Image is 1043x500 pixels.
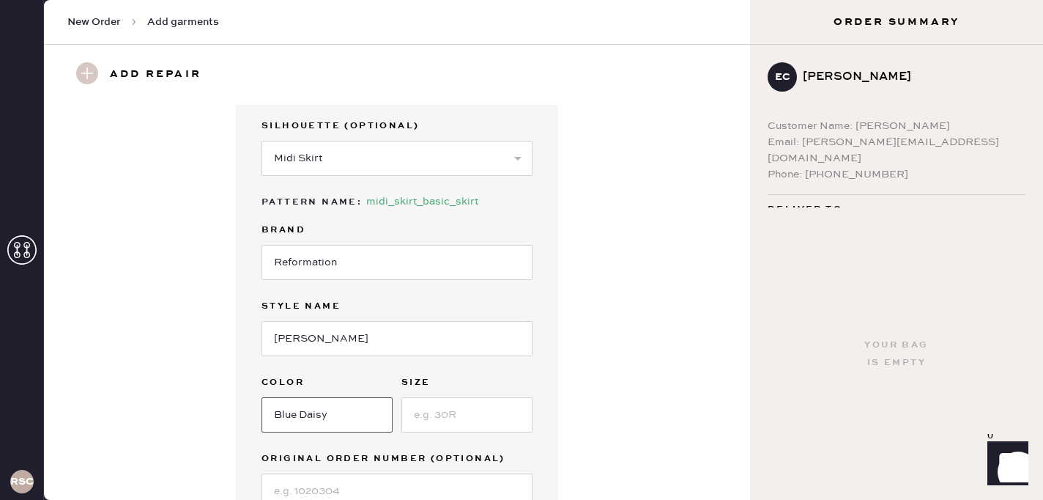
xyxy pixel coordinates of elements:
[110,62,201,87] h3: Add repair
[973,434,1036,497] iframe: Front Chat
[401,374,532,391] label: Size
[768,118,1025,134] div: Customer Name: [PERSON_NAME]
[261,450,532,468] label: Original Order Number (Optional)
[366,194,478,211] div: midi_skirt_basic_skirt
[401,397,532,433] input: e.g. 30R
[261,298,532,315] label: Style name
[67,15,121,29] span: New Order
[261,117,532,135] label: Silhouette (optional)
[261,221,532,239] label: Brand
[768,134,1025,166] div: Email: [PERSON_NAME][EMAIL_ADDRESS][DOMAIN_NAME]
[261,245,532,280] input: Brand name
[803,68,1014,86] div: [PERSON_NAME]
[10,477,34,487] h3: RSCPA
[750,15,1043,29] h3: Order Summary
[768,166,1025,183] div: Phone: [PHONE_NUMBER]
[261,194,362,211] div: Pattern Name :
[261,374,393,391] label: Color
[261,397,393,433] input: e.g. Navy
[864,337,928,372] div: Your bag is empty
[147,15,219,29] span: Add garments
[768,201,847,218] span: Deliver to:
[261,321,532,356] input: e.g. Daisy 2 Pocket
[775,72,790,82] h3: EC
